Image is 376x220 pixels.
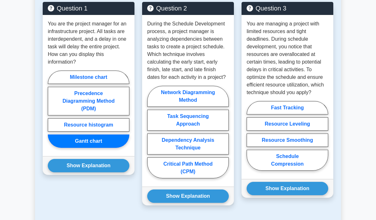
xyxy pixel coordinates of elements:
[247,182,328,195] button: Show Explanation
[147,20,229,81] p: During the Schedule Development process, a project manager is analyzing dependencies between task...
[147,86,229,107] label: Network Diagramming Method
[48,118,129,132] label: Resource histogram
[147,189,229,203] button: Show Explanation
[147,134,229,155] label: Dependency Analysis Technique
[48,71,129,84] label: Milestone chart
[247,4,328,12] h5: Question 3
[247,150,328,171] label: Schedule Compression
[48,159,129,172] button: Show Explanation
[247,20,328,96] p: You are managing a project with limited resources and tight deadlines. During schedule developmen...
[147,157,229,178] label: Critical Path Method (CPM)
[48,4,129,12] h5: Question 1
[48,20,129,66] p: You are the project manager for an infrastructure project. All tasks are interdependent, and a de...
[147,110,229,131] label: Task Sequencing Approach
[247,134,328,147] label: Resource Smoothing
[48,134,129,148] label: Gantt chart
[247,117,328,131] label: Resource Leveling
[147,4,229,12] h5: Question 2
[247,101,328,114] label: Fast Tracking
[48,87,129,115] label: Precedence Diagramming Method (PDM)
